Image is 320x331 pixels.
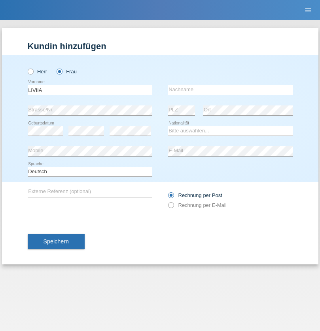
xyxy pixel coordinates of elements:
input: Herr [28,69,33,74]
label: Frau [57,69,77,75]
button: Speichern [28,234,85,249]
input: Rechnung per Post [168,192,173,202]
label: Rechnung per Post [168,192,222,198]
label: Rechnung per E-Mail [168,202,227,208]
a: menu [300,8,316,12]
i: menu [304,6,312,14]
input: Rechnung per E-Mail [168,202,173,212]
span: Speichern [44,238,69,245]
label: Herr [28,69,47,75]
h1: Kundin hinzufügen [28,41,293,51]
input: Frau [57,69,62,74]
